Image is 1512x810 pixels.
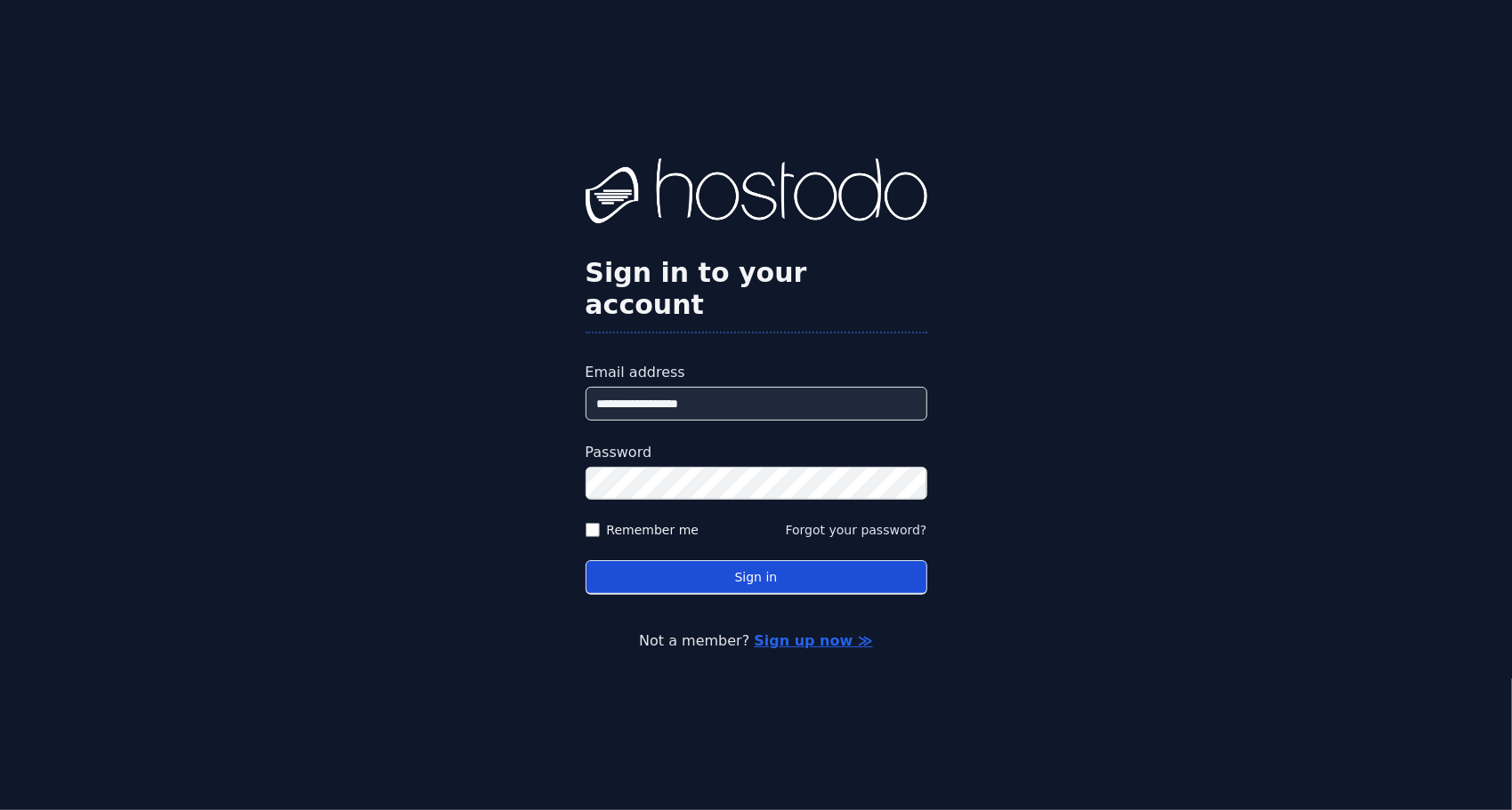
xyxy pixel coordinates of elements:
[607,521,699,539] label: Remember me
[85,630,1427,652] p: Not a member?
[786,521,927,539] button: Forgot your password?
[586,257,927,321] h2: Sign in to your account
[586,442,927,463] label: Password
[754,632,872,649] a: Sign up now ≫
[586,158,927,229] img: Hostodo
[586,560,927,595] button: Sign in
[586,362,927,383] label: Email address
